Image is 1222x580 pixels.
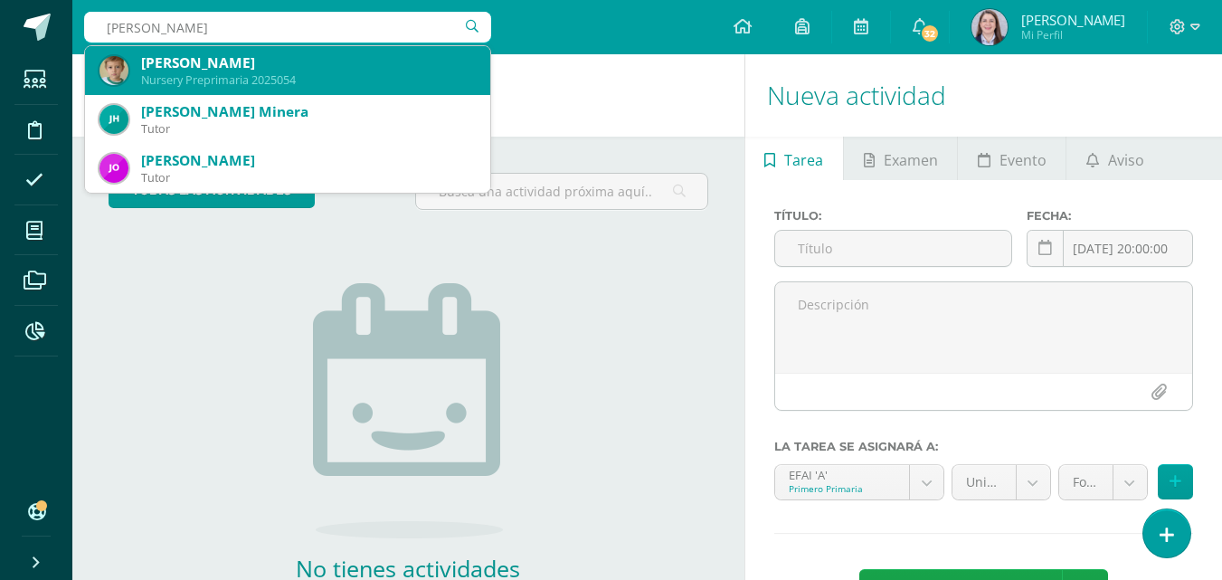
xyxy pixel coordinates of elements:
div: EFAI 'A' [789,465,895,482]
img: 0f00163cd143b5578b70e77c7c0a044a.png [99,154,128,183]
span: Mi Perfil [1021,27,1125,43]
img: 46637be256d535e9256e21443625f59e.png [971,9,1008,45]
img: d8c70ec415063403f2974239131e5292.png [99,56,128,85]
div: [PERSON_NAME] [141,151,476,170]
a: Evento [958,137,1066,180]
span: Unidad 4 [966,465,1002,499]
input: Fecha de entrega [1028,231,1192,266]
a: EFAI 'A'Primero Primaria [775,465,943,499]
span: Tarea [784,138,823,182]
a: Examen [844,137,957,180]
div: [PERSON_NAME] Minera [141,102,476,121]
div: Primero Primaria [789,482,895,495]
img: no_activities.png [313,283,503,538]
input: Título [775,231,1012,266]
span: Aviso [1108,138,1144,182]
a: Aviso [1066,137,1163,180]
h1: Nueva actividad [767,54,1200,137]
img: 97049799c2b95199647aeffdd8fbe857.png [99,105,128,134]
input: Busca un usuario... [84,12,491,43]
span: Formativo (80.0%) [1073,465,1099,499]
a: Tarea [745,137,843,180]
input: Busca una actividad próxima aquí... [416,174,706,209]
span: Examen [884,138,938,182]
label: Fecha: [1027,209,1193,223]
div: Tutor [141,170,476,185]
label: Título: [774,209,1013,223]
a: Formativo (80.0%) [1059,465,1147,499]
a: Unidad 4 [952,465,1050,499]
div: Nursery Preprimaria 2025054 [141,72,476,88]
div: [PERSON_NAME] [141,53,476,72]
span: 32 [920,24,940,43]
div: Tutor [141,121,476,137]
label: La tarea se asignará a: [774,440,1193,453]
span: Evento [999,138,1047,182]
span: [PERSON_NAME] [1021,11,1125,29]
